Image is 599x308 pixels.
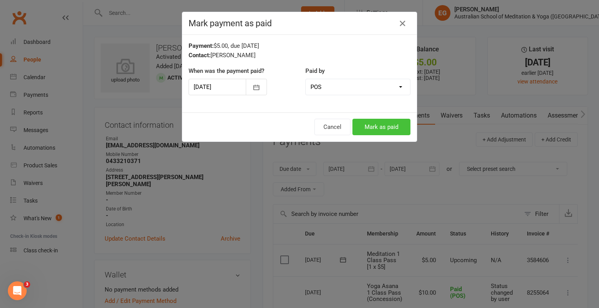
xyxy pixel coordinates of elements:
[189,42,214,49] strong: Payment:
[305,66,325,76] label: Paid by
[189,18,410,28] h4: Mark payment as paid
[24,281,30,288] span: 3
[189,51,410,60] div: [PERSON_NAME]
[189,41,410,51] div: $5.00, due [DATE]
[396,17,409,30] button: Close
[8,281,27,300] iframe: Intercom live chat
[189,66,264,76] label: When was the payment paid?
[189,52,211,59] strong: Contact:
[352,119,410,135] button: Mark as paid
[314,119,350,135] button: Cancel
